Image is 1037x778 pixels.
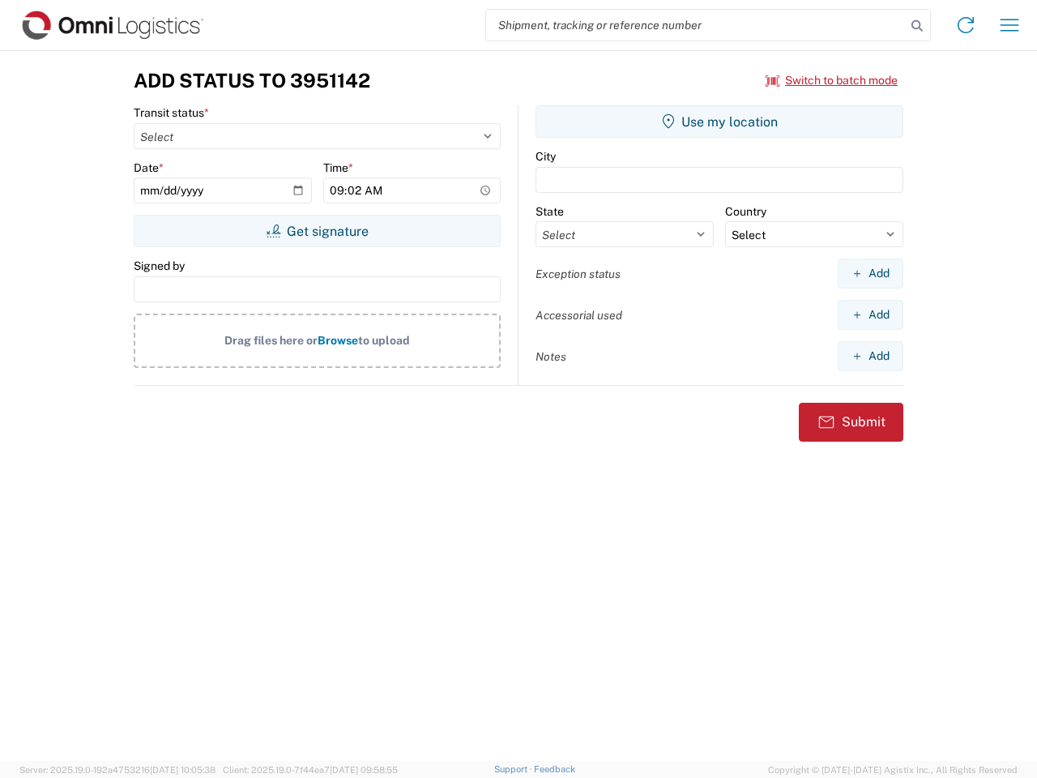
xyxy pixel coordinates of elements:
[838,259,903,289] button: Add
[19,765,216,775] span: Server: 2025.19.0-192a4753216
[768,763,1018,777] span: Copyright © [DATE]-[DATE] Agistix Inc., All Rights Reserved
[766,67,898,94] button: Switch to batch mode
[799,403,903,442] button: Submit
[318,334,358,347] span: Browse
[838,341,903,371] button: Add
[134,105,209,120] label: Transit status
[536,308,622,323] label: Accessorial used
[536,267,621,281] label: Exception status
[536,204,564,219] label: State
[134,215,501,247] button: Get signature
[134,259,185,273] label: Signed by
[134,69,370,92] h3: Add Status to 3951142
[536,105,903,138] button: Use my location
[725,204,766,219] label: Country
[838,300,903,330] button: Add
[534,764,575,774] a: Feedback
[358,334,410,347] span: to upload
[323,160,353,175] label: Time
[330,765,398,775] span: [DATE] 09:58:55
[150,765,216,775] span: [DATE] 10:05:38
[536,149,556,164] label: City
[134,160,164,175] label: Date
[494,764,535,774] a: Support
[224,334,318,347] span: Drag files here or
[536,349,566,364] label: Notes
[223,765,398,775] span: Client: 2025.19.0-7f44ea7
[486,10,906,41] input: Shipment, tracking or reference number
